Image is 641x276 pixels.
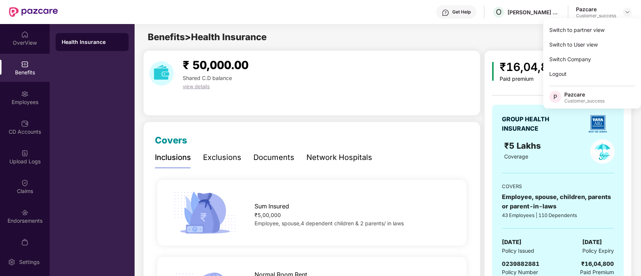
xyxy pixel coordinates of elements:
[255,211,453,219] div: ₹5,00,000
[21,238,29,246] img: svg+xml;base64,PHN2ZyBpZD0iTXlfT3JkZXJzIiBkYXRhLW5hbWU9Ik15IE9yZGVycyIgeG1sbnM9Imh0dHA6Ly93d3cudz...
[500,76,562,82] div: Paid premium
[155,152,191,163] div: Inclusions
[502,211,614,219] div: 43 Employees | 110 Dependents
[590,139,615,164] img: policyIcon
[21,90,29,98] img: svg+xml;base64,PHN2ZyBpZD0iRW1wbG95ZWVzIiB4bWxucz0iaHR0cDovL3d3dy53My5vcmcvMjAwMC9zdmciIHdpZHRoPS...
[564,98,605,104] div: Customer_success
[585,111,611,137] img: insurerLogo
[502,238,521,247] span: [DATE]
[582,238,602,247] span: [DATE]
[553,92,557,101] span: P
[21,31,29,38] img: svg+xml;base64,PHN2ZyBpZD0iSG9tZSIgeG1sbnM9Imh0dHA6Ly93d3cudzMub3JnLzIwMDAvc3ZnIiB3aWR0aD0iMjAiIG...
[624,9,630,15] img: svg+xml;base64,PHN2ZyBpZD0iRHJvcGRvd24tMzJ4MzIiIHhtbG5zPSJodHRwOi8vd3d3LnczLm9yZy8yMDAwL3N2ZyIgd2...
[502,269,538,275] span: Policy Number
[502,192,614,211] div: Employee, spouse, children, parents or parent-in-laws
[255,202,289,211] span: Sum Insured
[21,60,29,68] img: svg+xml;base64,PHN2ZyBpZD0iQmVuZWZpdHMiIHhtbG5zPSJodHRwOi8vd3d3LnczLm9yZy8yMDAwL3N2ZyIgd2lkdGg9Ij...
[502,260,539,267] span: 0239882881
[543,52,641,66] div: Switch Company
[564,91,605,98] div: Pazcare
[21,179,29,187] img: svg+xml;base64,PHN2ZyBpZD0iQ2xhaW0iIHhtbG5zPSJodHRwOi8vd3d3LnczLm9yZy8yMDAwL3N2ZyIgd2lkdGg9IjIwIi...
[442,9,449,17] img: svg+xml;base64,PHN2ZyBpZD0iSGVscC0zMngzMiIgeG1sbnM9Imh0dHA6Ly93d3cudzMub3JnLzIwMDAvc3ZnIiB3aWR0aD...
[21,149,29,157] img: svg+xml;base64,PHN2ZyBpZD0iVXBsb2FkX0xvZ3MiIGRhdGEtbmFtZT0iVXBsb2FkIExvZ3MiIHhtbG5zPSJodHRwOi8vd3...
[203,152,241,163] div: Exclusions
[155,135,187,146] span: Covers
[452,9,471,15] div: Get Help
[253,152,294,163] div: Documents
[183,83,210,89] span: view details
[576,6,616,13] div: Pazcare
[21,209,29,216] img: svg+xml;base64,PHN2ZyBpZD0iRW5kb3JzZW1lbnRzIiB4bWxucz0iaHR0cDovL3d3dy53My5vcmcvMjAwMC9zdmciIHdpZH...
[9,7,58,17] img: New Pazcare Logo
[504,141,543,151] span: ₹5 Lakhs
[492,62,494,81] img: icon
[8,258,15,266] img: svg+xml;base64,PHN2ZyBpZD0iU2V0dGluZy0yMHgyMCIgeG1sbnM9Imh0dHA6Ly93d3cudzMub3JnLzIwMDAvc3ZnIiB3aW...
[543,23,641,37] div: Switch to partner view
[576,13,616,19] div: Customer_success
[543,37,641,52] div: Switch to User view
[21,120,29,127] img: svg+xml;base64,PHN2ZyBpZD0iQ0RfQWNjb3VudHMiIGRhdGEtbmFtZT0iQ0QgQWNjb3VudHMiIHhtbG5zPSJodHRwOi8vd3...
[582,247,614,255] span: Policy Expiry
[581,259,614,268] div: ₹16,04,800
[502,247,534,255] span: Policy Issued
[508,9,560,16] div: [PERSON_NAME] GLOBAL INVESTMENT PLATFORM PRIVATE LIMITED
[496,8,502,17] span: O
[306,152,372,163] div: Network Hospitals
[500,58,562,76] div: ₹16,04,800
[148,32,267,42] span: Benefits > Health Insurance
[149,61,174,86] img: download
[183,58,249,72] span: ₹ 50,000.00
[62,38,123,46] div: Health Insurance
[17,258,42,266] div: Settings
[502,115,568,133] div: GROUP HEALTH INSURANCE
[171,189,239,236] img: icon
[255,220,404,226] span: Employee, spouse,4 dependent children & 2 parents/ in laws
[502,182,614,190] div: COVERS
[504,153,528,160] span: Coverage
[183,75,232,81] span: Shared C.D balance
[543,66,641,81] div: Logout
